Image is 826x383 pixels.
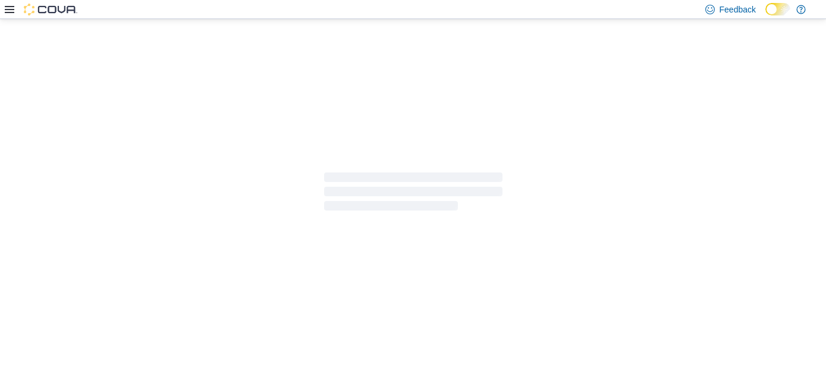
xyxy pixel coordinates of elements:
img: Cova [24,4,77,15]
span: Dark Mode [765,15,766,16]
input: Dark Mode [765,3,790,15]
span: Loading [324,175,502,213]
span: Feedback [720,4,756,15]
